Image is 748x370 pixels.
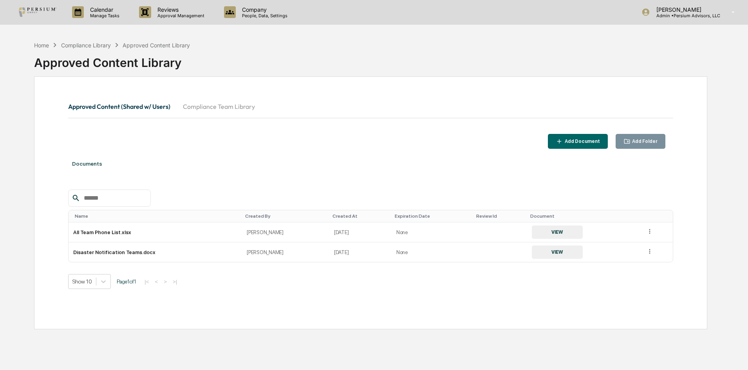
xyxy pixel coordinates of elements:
p: People, Data, Settings [236,13,291,18]
td: [PERSON_NAME] [242,242,329,262]
button: Add Document [548,134,608,149]
div: Compliance Library [61,42,111,49]
div: Toggle SortBy [648,213,670,219]
p: Manage Tasks [84,13,123,18]
p: Company [236,6,291,13]
div: Add Document [563,139,600,144]
div: Toggle SortBy [395,213,470,219]
p: Approval Management [151,13,208,18]
td: All Team Phone List.xlsx [69,222,242,242]
img: logo [19,7,56,17]
button: Approved Content (Shared w/ Users) [68,97,177,116]
p: Admin • Persium Advisors, LLC [650,13,720,18]
button: |< [142,278,151,285]
div: Toggle SortBy [75,213,239,219]
td: [DATE] [329,242,392,262]
p: Calendar [84,6,123,13]
div: Home [34,42,49,49]
div: Documents [68,153,673,175]
td: Disaster Notification Teams.docx [69,242,242,262]
div: secondary tabs example [68,97,673,116]
div: Add Folder [631,139,658,144]
td: [DATE] [329,222,392,242]
button: < [152,278,160,285]
button: > [161,278,169,285]
div: Toggle SortBy [332,213,388,219]
div: Toggle SortBy [245,213,326,219]
button: >| [170,278,179,285]
td: [PERSON_NAME] [242,222,329,242]
td: None [392,242,473,262]
button: Compliance Team Library [177,97,261,116]
td: None [392,222,473,242]
div: Toggle SortBy [530,213,638,219]
div: Approved Content Library [34,49,707,70]
div: Approved Content Library [123,42,190,49]
iframe: Open customer support [723,344,744,365]
button: VIEW [532,245,583,259]
button: Add Folder [616,134,666,149]
div: Toggle SortBy [476,213,524,219]
button: VIEW [532,226,583,239]
span: Page 1 of 1 [117,278,136,285]
p: Reviews [151,6,208,13]
p: [PERSON_NAME] [650,6,720,13]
